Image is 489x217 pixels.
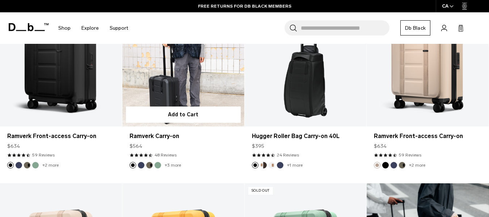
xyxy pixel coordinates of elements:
button: Blue Hour [138,162,144,168]
a: Hugger Roller Bag Carry-on 40L [252,132,359,141]
span: $395 [252,142,264,150]
button: Black Out [7,162,14,168]
button: Blue Hour [277,162,283,168]
button: Green Ray [32,162,39,168]
button: Forest Green [24,162,30,168]
button: Oatmilk [269,162,275,168]
a: 59 reviews [32,152,55,158]
a: +1 more [287,163,303,168]
a: Explore [81,15,99,41]
a: 24 reviews [277,152,299,158]
button: Black Out [252,162,258,168]
a: +3 more [165,163,181,168]
button: Forest Green [399,162,405,168]
button: Green Ray [155,162,161,168]
button: Blue Hour [391,162,397,168]
a: Ramverk Front-access Carry-on [374,132,481,141]
a: 48 reviews [155,152,177,158]
a: FREE RETURNS FOR DB BLACK MEMBERS [198,3,291,9]
button: Fogbow Beige [374,162,380,168]
a: Ramverk Front-access Carry-on [7,132,115,141]
span: $634 [374,142,387,150]
button: Forest Green [146,162,153,168]
a: 59 reviews [399,152,421,158]
a: Support [110,15,128,41]
a: Shop [58,15,71,41]
button: Blue Hour [16,162,22,168]
a: +2 more [42,163,59,168]
button: Black Out [130,162,136,168]
button: Cappuccino [260,162,267,168]
span: $634 [7,142,20,150]
span: $564 [130,142,142,150]
button: Black Out [382,162,389,168]
button: Add to Cart [126,107,241,123]
a: Ramverk Carry-on [130,132,237,141]
nav: Main Navigation [53,12,134,44]
a: +2 more [409,163,425,168]
a: Db Black [400,20,430,36]
p: Sold Out [248,187,273,195]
